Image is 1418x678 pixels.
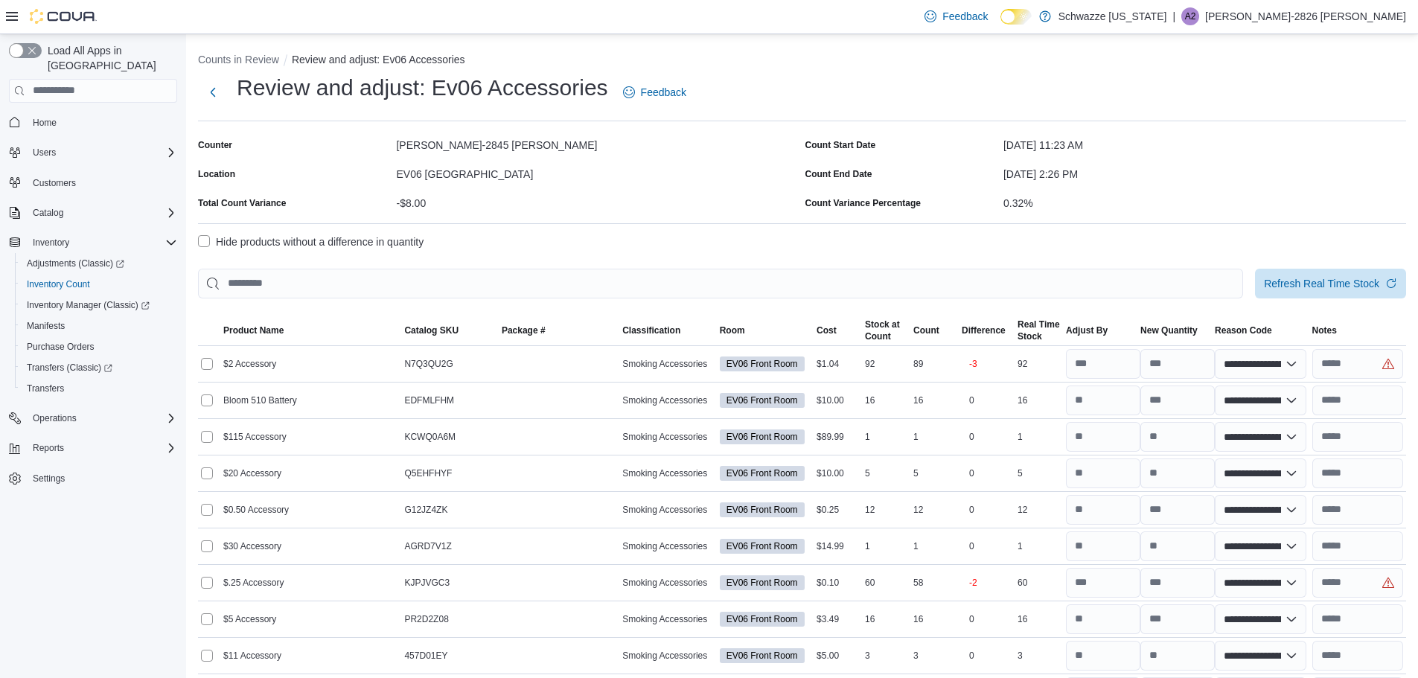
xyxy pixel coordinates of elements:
span: Operations [33,412,77,424]
div: $89.99 [814,428,862,446]
div: 3 [910,647,959,665]
div: 12 [862,501,910,519]
span: Transfers (Classic) [27,362,112,374]
div: 16 [862,610,910,628]
span: EV06 Front Room [720,648,805,663]
span: Classification [622,324,680,336]
a: Manifests [21,317,71,335]
span: Inventory Manager (Classic) [27,299,150,311]
span: G12JZ4ZK [404,504,447,516]
button: Catalog [27,204,69,222]
span: Count [913,324,939,336]
button: Review and adjust: Ev06 Accessories [292,54,465,65]
span: Product Name [223,324,284,336]
div: 0.32% [1003,191,1406,209]
span: Package # [502,324,546,336]
div: Smoking Accessories [619,537,716,555]
button: Next [198,77,228,107]
span: Q5EHFHYF [404,467,452,479]
label: Counter [198,139,232,151]
p: 0 [969,540,974,552]
span: Notes [1312,324,1337,336]
div: 1 [862,537,910,555]
a: Inventory Manager (Classic) [21,296,156,314]
button: Inventory Count [15,274,183,295]
span: EV06 Front Room [726,613,798,626]
div: 89 [910,355,959,373]
img: Cova [30,9,97,24]
div: 16 [1015,610,1063,628]
span: Users [33,147,56,159]
div: $14.99 [814,537,862,555]
span: Inventory [33,237,69,249]
a: Adjustments (Classic) [15,253,183,274]
span: Refresh Real Time Stock [1264,276,1379,291]
span: $115 Accessory [223,431,287,443]
span: Inventory Count [21,275,177,293]
span: Room [720,324,745,336]
label: Hide products without a difference in quantity [198,233,424,251]
button: Refresh Real Time Stock [1255,269,1406,298]
div: 12 [910,501,959,519]
div: 1 [1015,428,1063,446]
span: Inventory [27,234,177,252]
nav: Complex example [9,106,177,528]
span: EDFMLFHM [404,394,454,406]
span: $2 Accessory [223,358,276,370]
div: Smoking Accessories [619,501,716,519]
p: | [1172,7,1175,25]
div: 5 [910,464,959,482]
p: [PERSON_NAME]-2826 [PERSON_NAME] [1205,7,1406,25]
span: A2 [1185,7,1196,25]
div: 5 [862,464,910,482]
button: Counts in Review [198,54,279,65]
span: Home [27,113,177,132]
div: Count [865,330,900,342]
span: 457D01EY [404,650,447,662]
div: Smoking Accessories [619,428,716,446]
span: KCWQ0A6M [404,431,456,443]
div: 3 [862,647,910,665]
div: Smoking Accessories [619,647,716,665]
div: [DATE] 11:23 AM [1003,133,1406,151]
span: Manifests [21,317,177,335]
div: Smoking Accessories [619,391,716,409]
button: Operations [3,408,183,429]
span: Home [33,117,57,129]
a: Transfers (Classic) [15,357,183,378]
div: New Quantity [1140,324,1198,336]
button: Package # [499,322,619,339]
button: Users [3,142,183,163]
span: PR2D2Z08 [404,613,448,625]
div: 60 [862,574,910,592]
span: EV06 Front Room [720,466,805,481]
div: 92 [1015,355,1063,373]
span: Settings [33,473,65,484]
button: Count [910,322,959,339]
a: Feedback [617,77,692,107]
span: $.25 Accessory [223,577,284,589]
div: Smoking Accessories [619,464,716,482]
div: $0.25 [814,501,862,519]
span: Inventory Count [27,278,90,290]
button: Difference [959,322,1015,339]
span: EV06 Front Room [726,430,798,444]
div: Smoking Accessories [619,574,716,592]
span: Purchase Orders [21,338,177,356]
span: Transfers [21,380,177,397]
span: Reports [33,442,64,454]
button: Customers [3,172,183,194]
div: $5.00 [814,647,862,665]
button: Inventory [3,232,183,253]
div: $10.00 [814,464,862,482]
span: EV06 Front Room [726,540,798,553]
p: 0 [969,650,974,662]
button: Classification [619,322,716,339]
p: 0 [969,394,974,406]
button: Home [3,112,183,133]
span: AGRD7V1Z [404,540,451,552]
a: Transfers [21,380,70,397]
span: N7Q3QU2G [404,358,453,370]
